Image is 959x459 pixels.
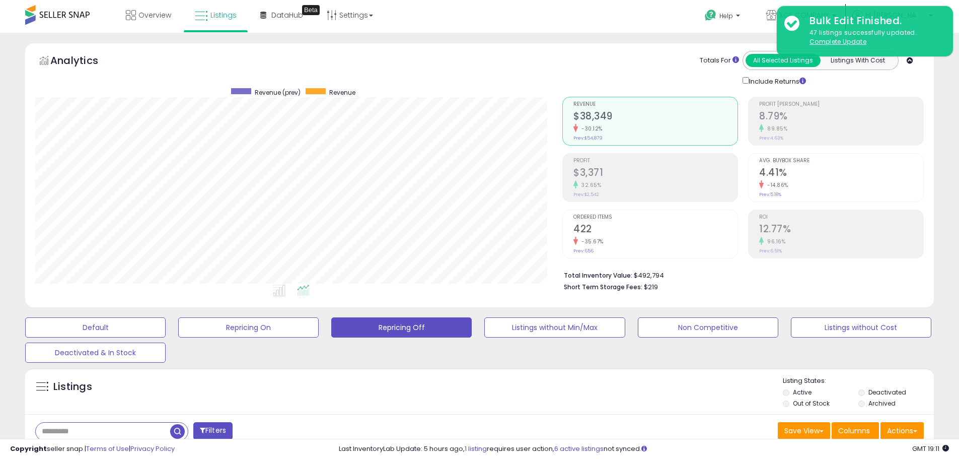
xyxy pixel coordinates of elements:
[880,422,924,439] button: Actions
[339,444,949,454] div: Last InventoryLab Update: 5 hours ago, requires user action, not synced.
[554,444,604,453] a: 6 active listings
[302,5,320,15] div: Tooltip anchor
[53,380,92,394] h5: Listings
[802,14,945,28] div: Bulk Edit Finished.
[764,125,787,133] small: 89.85%
[564,283,642,291] b: Short Term Storage Fees:
[793,399,830,408] label: Out of Stock
[578,181,601,189] small: 32.65%
[50,53,118,70] h5: Analytics
[759,223,923,237] h2: 12.77%
[764,181,788,189] small: -14.86%
[783,376,934,386] p: Listing States:
[759,215,923,220] span: ROI
[697,2,750,33] a: Help
[820,54,895,67] button: Listings With Cost
[573,135,603,141] small: Prev: $54,879
[912,444,949,453] span: 2025-08-17 19:11 GMT
[331,317,472,338] button: Repricing Off
[25,343,166,363] button: Deactivated & In Stock
[719,12,733,20] span: Help
[778,422,830,439] button: Save View
[704,9,717,22] i: Get Help
[644,282,658,292] span: $219
[735,75,818,87] div: Include Returns
[868,399,896,408] label: Archived
[759,135,783,141] small: Prev: 4.63%
[10,444,175,454] div: seller snap | |
[832,422,879,439] button: Columns
[868,388,906,397] label: Deactivated
[130,444,175,453] a: Privacy Policy
[271,10,303,20] span: DataHub
[759,191,781,198] small: Prev: 5.18%
[138,10,171,20] span: Overview
[573,110,737,124] h2: $38,349
[759,167,923,180] h2: 4.41%
[759,158,923,164] span: Avg. Buybox Share
[86,444,129,453] a: Terms of Use
[255,88,301,97] span: Revenue (prev)
[759,110,923,124] h2: 8.79%
[484,317,625,338] button: Listings without Min/Max
[573,167,737,180] h2: $3,371
[578,125,603,133] small: -30.12%
[10,444,47,453] strong: Copyright
[178,317,319,338] button: Repricing On
[573,215,737,220] span: Ordered Items
[764,238,785,245] small: 96.16%
[759,248,782,254] small: Prev: 6.51%
[759,102,923,107] span: Profit [PERSON_NAME]
[700,56,739,65] div: Totals For
[193,422,233,440] button: Filters
[791,317,931,338] button: Listings without Cost
[578,238,604,245] small: -35.67%
[329,88,355,97] span: Revenue
[809,37,866,46] u: Complete Update
[25,317,166,338] button: Default
[573,102,737,107] span: Revenue
[573,191,599,198] small: Prev: $2,542
[746,54,821,67] button: All Selected Listings
[573,158,737,164] span: Profit
[802,28,945,47] div: 47 listings successfully updated.
[210,10,237,20] span: Listings
[564,271,632,280] b: Total Inventory Value:
[564,269,916,281] li: $492,794
[573,248,594,254] small: Prev: 656
[573,223,737,237] h2: 422
[793,388,812,397] label: Active
[465,444,487,453] a: 1 listing
[638,317,778,338] button: Non Competitive
[838,426,870,436] span: Columns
